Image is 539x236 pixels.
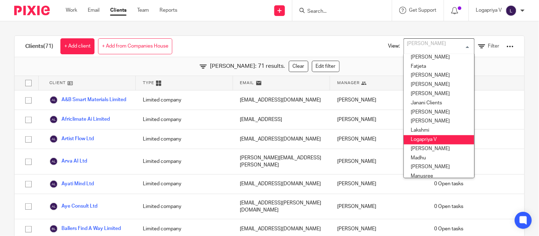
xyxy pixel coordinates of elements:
li: [PERSON_NAME] [404,89,474,99]
div: Search for option [404,38,475,54]
input: Search [307,9,371,15]
div: [PERSON_NAME] [330,175,427,194]
li: Fatjeta [404,62,474,71]
a: Aye Consult Ltd [49,202,97,211]
div: [PERSON_NAME] [330,90,427,110]
div: [EMAIL_ADDRESS][DOMAIN_NAME] [233,175,330,194]
img: svg%3E [49,135,58,143]
span: 0 Open tasks [435,203,464,210]
li: [PERSON_NAME] [404,108,474,117]
div: [PERSON_NAME] [330,149,427,174]
p: Logapriya V [476,7,502,14]
a: Artist Flow Ltd [49,135,94,143]
h1: Clients [25,43,53,50]
div: [EMAIL_ADDRESS][PERSON_NAME][DOMAIN_NAME] [233,194,330,219]
div: Limited company [136,130,233,149]
a: Email [88,7,99,14]
span: Get Support [409,8,437,13]
a: Reports [160,7,177,14]
span: 0 Open tasks [435,180,464,187]
img: Pixie [14,6,50,15]
li: [PERSON_NAME] [404,144,474,154]
div: [PERSON_NAME] [330,110,427,129]
a: Edit filter [312,61,340,72]
span: Filter [488,44,500,49]
a: Team [137,7,149,14]
span: Manager [337,80,360,86]
input: Select all [22,76,35,90]
img: svg%3E [49,180,58,188]
div: [PERSON_NAME] [330,130,427,149]
div: [PERSON_NAME][EMAIL_ADDRESS][PERSON_NAME] [233,149,330,174]
li: [PERSON_NAME] [404,53,474,62]
li: Logapriya V [404,135,474,144]
img: svg%3E [506,5,517,16]
span: Email [240,80,254,86]
span: [PERSON_NAME]: 71 results. [210,62,285,70]
div: Limited company [136,110,233,129]
a: Clear [289,61,308,72]
span: (71) [43,43,53,49]
li: [PERSON_NAME] [404,71,474,80]
span: Client [49,80,66,86]
img: svg%3E [49,225,58,233]
a: + Add from Companies House [98,38,172,54]
div: [EMAIL_ADDRESS][DOMAIN_NAME] [233,130,330,149]
li: Madhu [404,154,474,163]
img: svg%3E [49,202,58,211]
img: svg%3E [49,96,58,104]
li: Lakshmi [404,126,474,135]
div: [EMAIL_ADDRESS][DOMAIN_NAME] [233,90,330,110]
li: [PERSON_NAME] [404,163,474,172]
a: Ayati Mind Ltd [49,180,94,188]
a: A&B Smart Materials Limited [49,96,126,104]
li: Janani Clients [404,99,474,108]
img: svg%3E [49,157,58,166]
a: Arva AI Ltd [49,157,87,166]
li: Manusree [404,172,474,181]
div: Limited company [136,175,233,194]
a: Africlimate Ai Limited [49,115,110,124]
div: [PERSON_NAME] [330,194,427,219]
span: Type [143,80,154,86]
div: View: [378,36,514,57]
a: + Add client [60,38,95,54]
li: [PERSON_NAME] [404,117,474,126]
div: Limited company [136,149,233,174]
a: Ballers Find A Way Limited [49,225,121,233]
div: [EMAIL_ADDRESS] [233,110,330,129]
a: Clients [110,7,126,14]
li: [PERSON_NAME] [404,80,474,89]
span: 0 Open tasks [435,225,464,232]
div: Limited company [136,90,233,110]
input: Search for option [405,40,470,53]
a: Work [66,7,77,14]
img: svg%3E [49,115,58,124]
div: Limited company [136,194,233,219]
